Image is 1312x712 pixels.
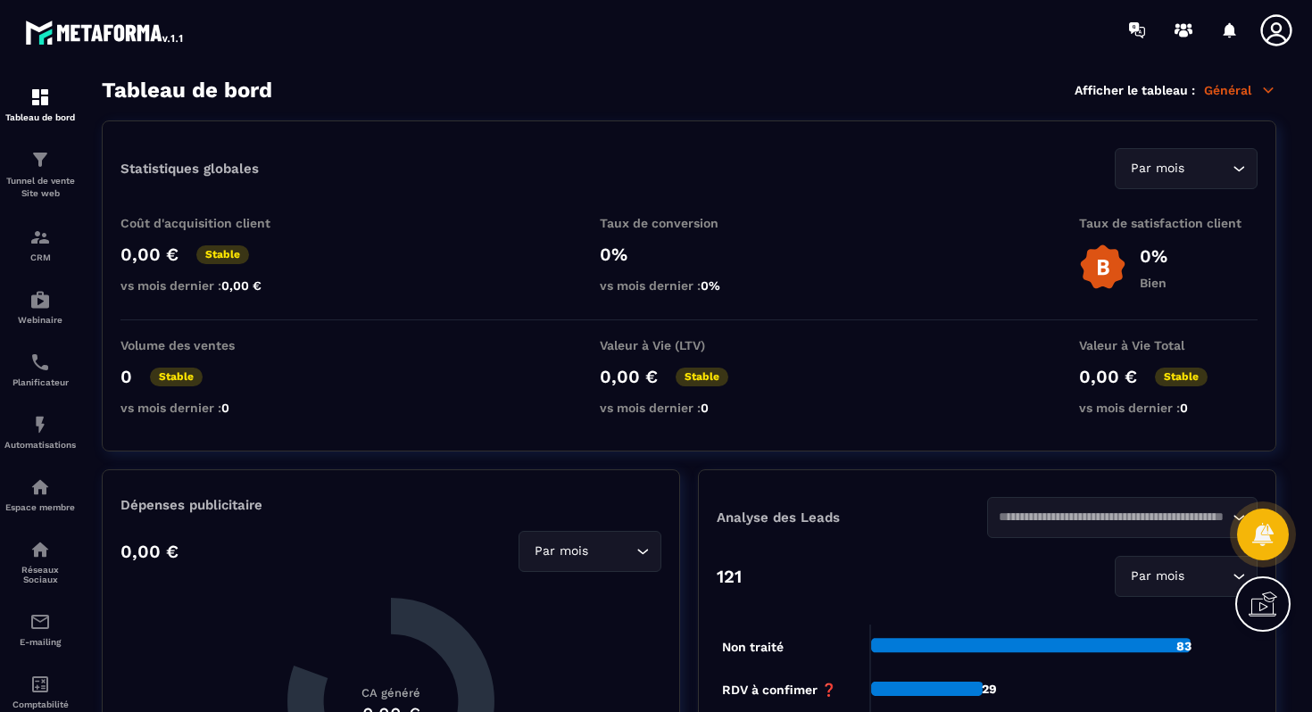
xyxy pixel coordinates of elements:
[29,539,51,560] img: social-network
[29,227,51,248] img: formation
[600,366,658,387] p: 0,00 €
[1188,567,1228,586] input: Search for option
[29,352,51,373] img: scheduler
[1079,338,1258,352] p: Valeur à Vie Total
[722,640,784,654] tspan: Non traité
[717,566,742,587] p: 121
[519,531,661,572] div: Search for option
[120,278,299,293] p: vs mois dernier :
[987,497,1258,538] div: Search for option
[102,78,272,103] h3: Tableau de bord
[4,401,76,463] a: automationsautomationsAutomatisations
[4,565,76,584] p: Réseaux Sociaux
[600,338,778,352] p: Valeur à Vie (LTV)
[600,278,778,293] p: vs mois dernier :
[29,611,51,633] img: email
[4,112,76,122] p: Tableau de bord
[1079,216,1258,230] p: Taux de satisfaction client
[4,502,76,512] p: Espace membre
[4,598,76,660] a: emailemailE-mailing
[1079,244,1126,291] img: b-badge-o.b3b20ee6.svg
[676,368,728,386] p: Stable
[1140,276,1167,290] p: Bien
[4,700,76,709] p: Comptabilité
[4,338,76,401] a: schedulerschedulerPlanificateur
[4,526,76,598] a: social-networksocial-networkRéseaux Sociaux
[4,315,76,325] p: Webinaire
[29,414,51,435] img: automations
[1180,401,1188,415] span: 0
[4,73,76,136] a: formationformationTableau de bord
[150,368,203,386] p: Stable
[29,149,51,170] img: formation
[1079,401,1258,415] p: vs mois dernier :
[120,497,661,513] p: Dépenses publicitaire
[120,338,299,352] p: Volume des ventes
[120,401,299,415] p: vs mois dernier :
[1075,83,1195,97] p: Afficher le tableau :
[29,674,51,695] img: accountant
[701,401,709,415] span: 0
[4,463,76,526] a: automationsautomationsEspace membre
[4,136,76,213] a: formationformationTunnel de vente Site web
[4,637,76,647] p: E-mailing
[196,245,249,264] p: Stable
[4,253,76,262] p: CRM
[120,244,179,265] p: 0,00 €
[600,216,778,230] p: Taux de conversion
[722,683,837,698] tspan: RDV à confimer ❓
[1204,82,1276,98] p: Général
[29,289,51,310] img: automations
[1155,368,1208,386] p: Stable
[120,541,179,562] p: 0,00 €
[4,213,76,276] a: formationformationCRM
[1188,159,1228,178] input: Search for option
[999,508,1228,527] input: Search for option
[1079,366,1137,387] p: 0,00 €
[1140,245,1167,267] p: 0%
[1126,159,1188,178] span: Par mois
[1126,567,1188,586] span: Par mois
[717,509,987,526] p: Analyse des Leads
[120,366,132,387] p: 0
[592,542,632,561] input: Search for option
[29,87,51,108] img: formation
[221,278,262,293] span: 0,00 €
[221,401,229,415] span: 0
[600,244,778,265] p: 0%
[1115,148,1258,189] div: Search for option
[25,16,186,48] img: logo
[600,401,778,415] p: vs mois dernier :
[4,440,76,450] p: Automatisations
[4,175,76,200] p: Tunnel de vente Site web
[4,377,76,387] p: Planificateur
[120,161,259,177] p: Statistiques globales
[4,276,76,338] a: automationsautomationsWebinaire
[29,476,51,498] img: automations
[530,542,592,561] span: Par mois
[701,278,720,293] span: 0%
[1115,556,1258,597] div: Search for option
[120,216,299,230] p: Coût d'acquisition client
